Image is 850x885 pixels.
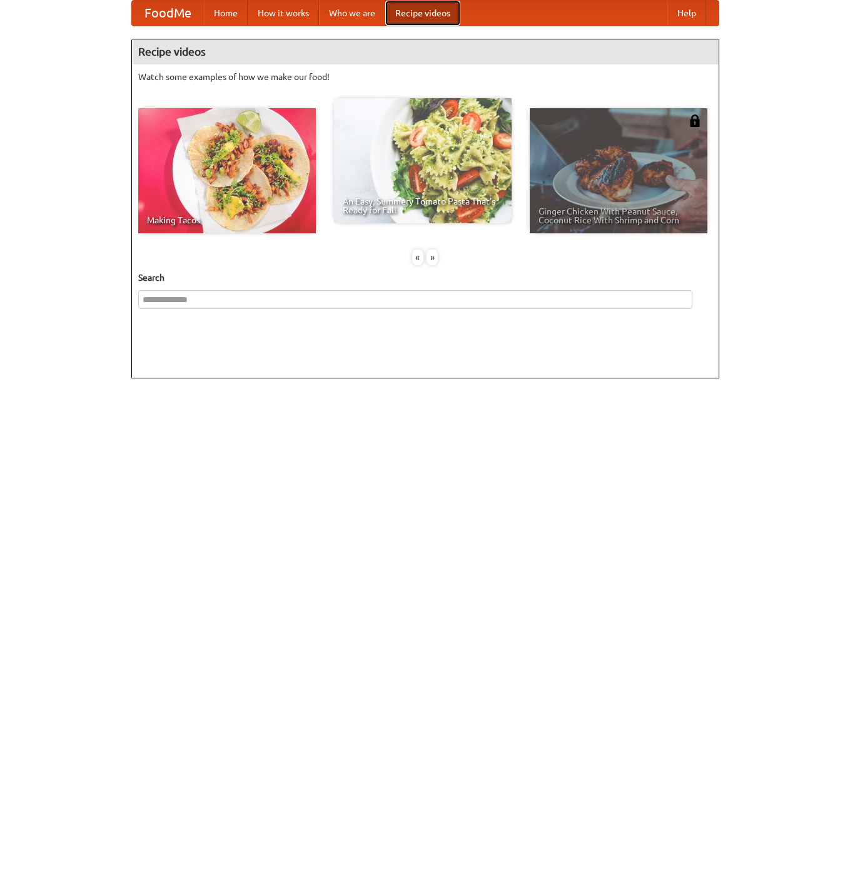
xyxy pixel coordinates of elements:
span: An Easy, Summery Tomato Pasta That's Ready for Fall [343,197,503,215]
span: Making Tacos [147,216,307,225]
a: Making Tacos [138,108,316,233]
a: Help [667,1,706,26]
a: How it works [248,1,319,26]
a: An Easy, Summery Tomato Pasta That's Ready for Fall [334,98,512,223]
h4: Recipe videos [132,39,719,64]
h5: Search [138,271,712,284]
div: » [427,250,438,265]
a: FoodMe [132,1,204,26]
img: 483408.png [689,114,701,127]
p: Watch some examples of how we make our food! [138,71,712,83]
div: « [412,250,423,265]
a: Recipe videos [385,1,460,26]
a: Home [204,1,248,26]
a: Who we are [319,1,385,26]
